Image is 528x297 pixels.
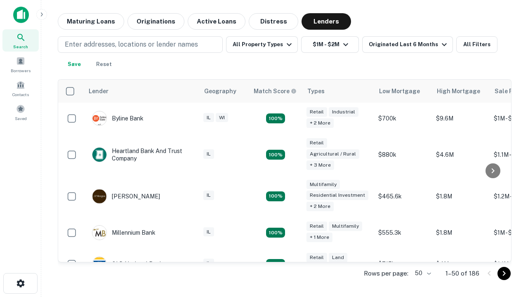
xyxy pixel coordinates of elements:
div: Matching Properties: 27, hasApolloMatch: undefined [266,191,285,201]
div: Lender [89,86,108,96]
button: $1M - $2M [301,36,359,53]
button: All Filters [456,36,497,53]
div: Capitalize uses an advanced AI algorithm to match your search with the best lender. The match sco... [254,87,297,96]
div: Matching Properties: 16, hasApolloMatch: undefined [266,228,285,238]
span: Saved [15,115,27,122]
div: IL [203,191,214,200]
th: Capitalize uses an advanced AI algorithm to match your search with the best lender. The match sco... [249,80,302,103]
div: [PERSON_NAME] [92,189,160,204]
div: Multifamily [329,222,362,231]
span: Borrowers [11,67,31,74]
div: 50 [412,267,432,279]
td: $555.3k [374,217,432,248]
th: High Mortgage [432,80,490,103]
div: IL [203,149,214,159]
span: Contacts [12,91,29,98]
td: $465.6k [374,176,432,217]
div: IL [203,113,214,123]
button: Go to next page [497,267,511,280]
td: $700k [374,103,432,134]
div: Byline Bank [92,111,144,126]
a: Search [2,29,39,52]
td: $4.6M [432,134,490,176]
td: $715k [374,248,432,280]
th: Lender [84,80,199,103]
button: Lenders [302,13,351,30]
button: Originated Last 6 Months [362,36,453,53]
div: Retail [306,222,327,231]
div: Originated Last 6 Months [369,40,449,49]
p: 1–50 of 186 [445,269,479,278]
td: $1.8M [432,176,490,217]
div: Matching Properties: 18, hasApolloMatch: undefined [266,259,285,269]
img: capitalize-icon.png [13,7,29,23]
div: Agricultural / Rural [306,149,359,159]
div: Retail [306,107,327,117]
div: Retail [306,138,327,148]
div: Multifamily [306,180,340,189]
div: Types [307,86,325,96]
div: IL [203,259,214,268]
img: picture [92,111,106,125]
img: picture [92,226,106,240]
a: Borrowers [2,53,39,75]
a: Contacts [2,77,39,99]
div: Geography [204,86,236,96]
img: picture [92,148,106,162]
div: + 3 more [306,160,334,170]
div: Industrial [329,107,358,117]
div: Residential Investment [306,191,368,200]
p: Enter addresses, locations or lender names [65,40,198,49]
div: Heartland Bank And Trust Company [92,147,191,162]
button: Originations [127,13,184,30]
div: IL [203,227,214,237]
td: $880k [374,134,432,176]
button: All Property Types [226,36,298,53]
td: $9.6M [432,103,490,134]
span: Search [13,43,28,50]
img: picture [92,189,106,203]
div: Millennium Bank [92,225,156,240]
button: Enter addresses, locations or lender names [58,36,223,53]
div: + 1 more [306,233,332,242]
td: $1.8M [432,217,490,248]
iframe: Chat Widget [487,231,528,271]
div: Retail [306,253,327,262]
div: OLD National Bank [92,257,163,271]
p: Rows per page: [364,269,408,278]
td: $4M [432,248,490,280]
th: Low Mortgage [374,80,432,103]
button: Reset [91,56,117,73]
button: Maturing Loans [58,13,124,30]
div: + 2 more [306,202,334,211]
div: Matching Properties: 20, hasApolloMatch: undefined [266,113,285,123]
button: Save your search to get updates of matches that match your search criteria. [61,56,87,73]
button: Active Loans [188,13,245,30]
img: picture [92,257,106,271]
div: Low Mortgage [379,86,420,96]
div: High Mortgage [437,86,480,96]
button: Distress [249,13,298,30]
div: Land [329,253,347,262]
th: Types [302,80,374,103]
div: + 2 more [306,118,334,128]
div: Matching Properties: 17, hasApolloMatch: undefined [266,150,285,160]
h6: Match Score [254,87,295,96]
th: Geography [199,80,249,103]
div: WI [216,113,228,123]
a: Saved [2,101,39,123]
